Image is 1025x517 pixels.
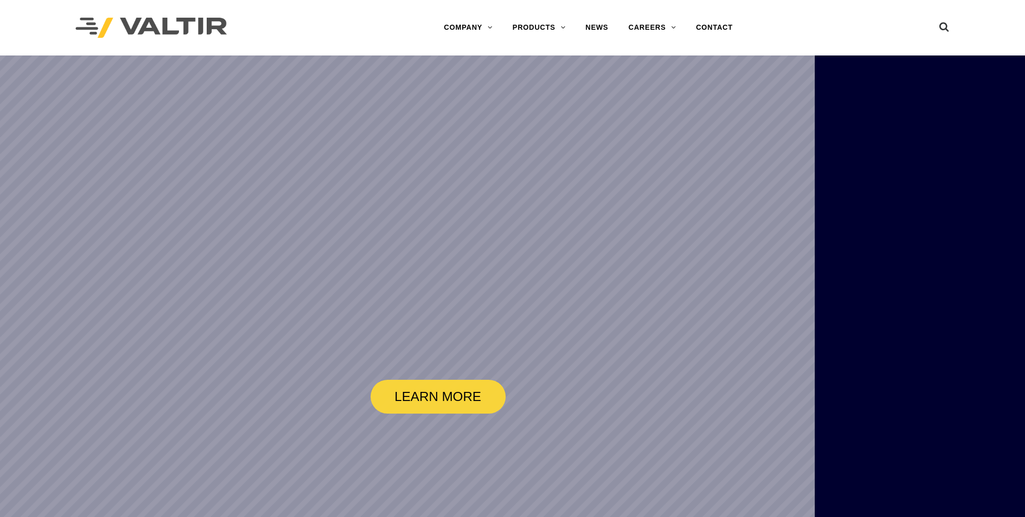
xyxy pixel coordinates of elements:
[575,18,618,38] a: NEWS
[503,18,576,38] a: PRODUCTS
[371,380,506,414] a: LEARN MORE
[686,18,743,38] a: CONTACT
[619,18,686,38] a: CAREERS
[434,18,503,38] a: COMPANY
[76,18,227,38] img: Valtir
